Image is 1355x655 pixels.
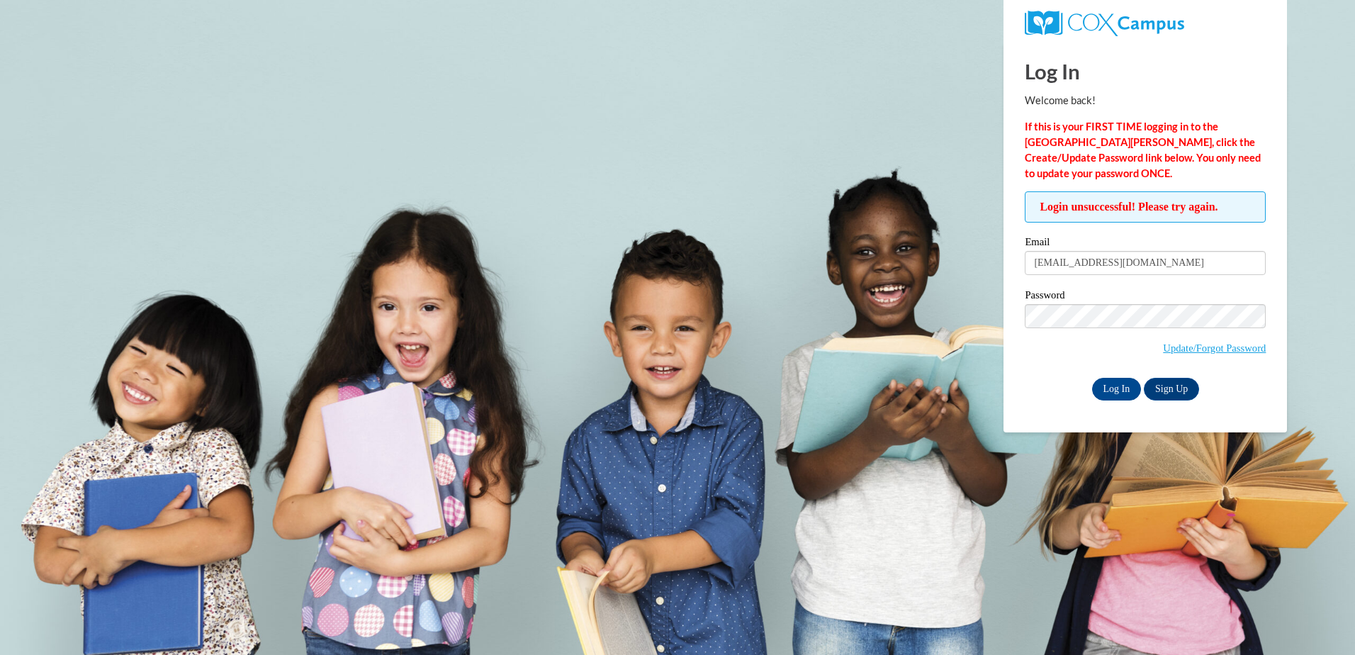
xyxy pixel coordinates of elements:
p: Welcome back! [1025,93,1266,108]
a: COX Campus [1025,11,1266,36]
label: Password [1025,290,1266,304]
label: Email [1025,237,1266,251]
a: Update/Forgot Password [1163,342,1266,354]
strong: If this is your FIRST TIME logging in to the [GEOGRAPHIC_DATA][PERSON_NAME], click the Create/Upd... [1025,121,1261,179]
h1: Log In [1025,57,1266,86]
input: Log In [1092,378,1142,401]
a: Sign Up [1144,378,1199,401]
img: COX Campus [1025,11,1183,36]
span: Login unsuccessful! Please try again. [1025,191,1266,223]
